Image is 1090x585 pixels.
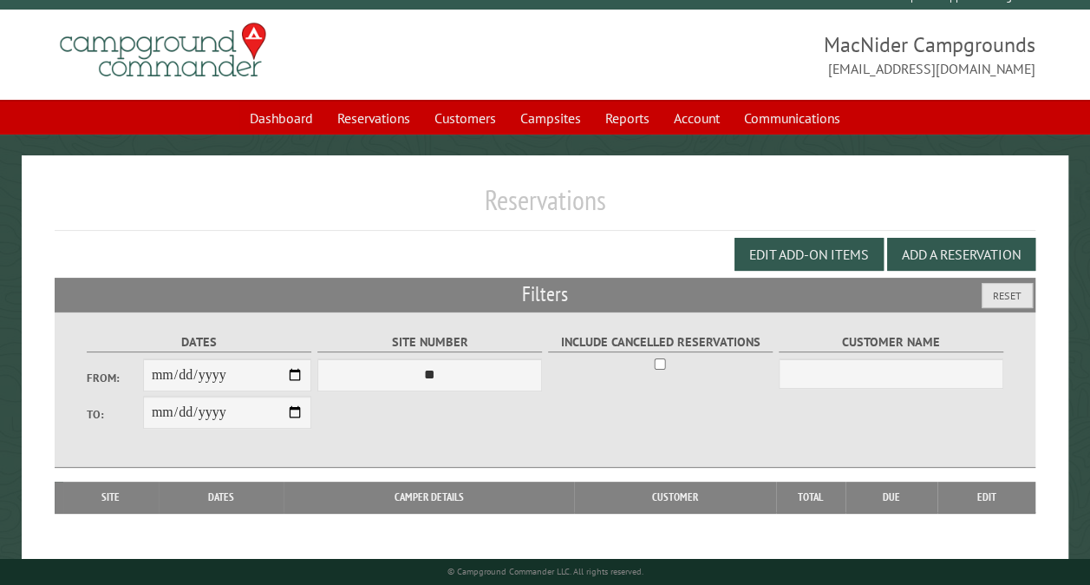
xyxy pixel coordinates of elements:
small: © Campground Commander LLC. All rights reserved. [447,566,643,577]
button: Add a Reservation [887,238,1035,271]
a: Communications [734,102,851,135]
label: Site Number [317,332,542,352]
th: Dates [159,482,284,513]
th: Customer [574,482,775,513]
a: Account [663,102,730,135]
a: Reservations [327,102,421,135]
label: Dates [87,332,311,352]
a: Reports [595,102,660,135]
a: Campsites [510,102,591,135]
th: Due [845,482,937,513]
th: Edit [937,482,1036,513]
th: Camper Details [284,482,575,513]
label: Customer Name [779,332,1003,352]
label: Include Cancelled Reservations [548,332,773,352]
th: Site [63,482,159,513]
label: From: [87,370,143,386]
button: Reset [982,283,1033,308]
button: Edit Add-on Items [734,238,884,271]
a: Customers [424,102,506,135]
th: Total [776,482,845,513]
span: MacNider Campgrounds [EMAIL_ADDRESS][DOMAIN_NAME] [545,30,1036,79]
label: To: [87,406,143,423]
img: Campground Commander [55,16,271,84]
h2: Filters [55,278,1035,311]
h1: Reservations [55,183,1035,231]
a: Dashboard [239,102,323,135]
